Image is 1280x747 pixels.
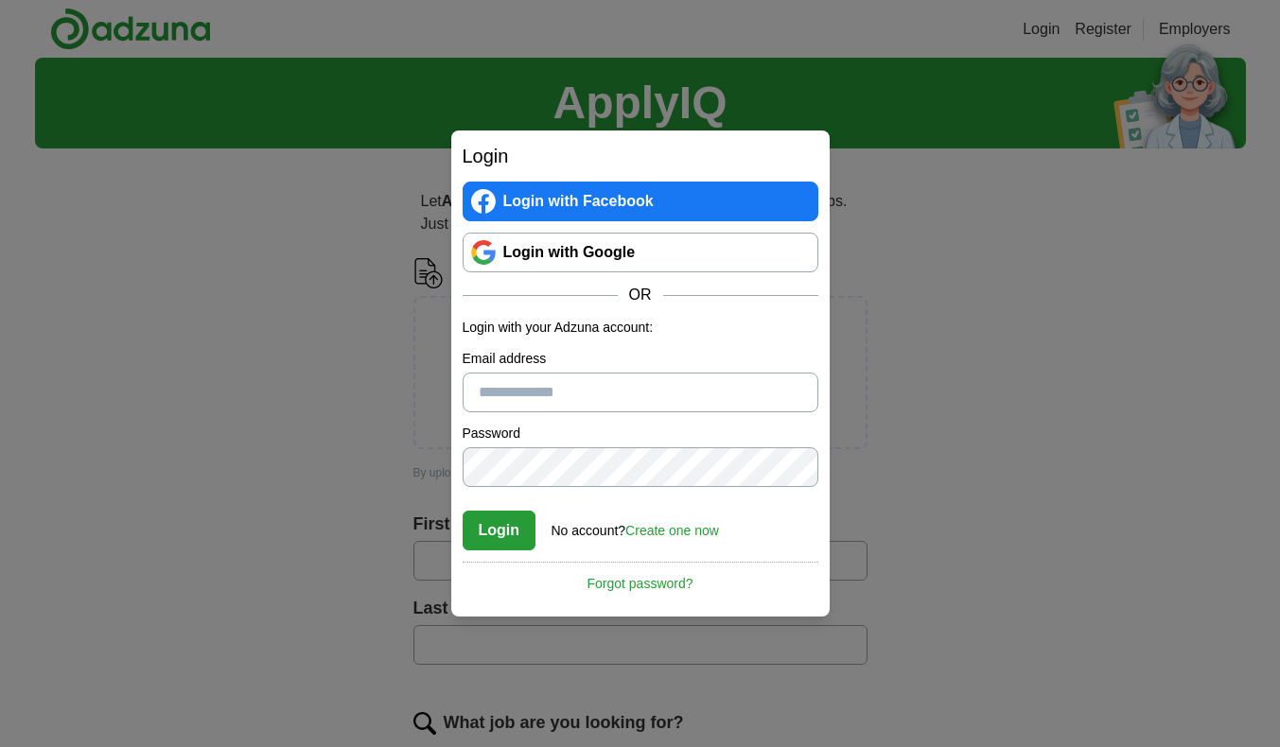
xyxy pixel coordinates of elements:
a: Create one now [625,523,719,538]
p: Login with your Adzuna account: [463,318,818,338]
a: Forgot password? [463,562,818,594]
span: OR [618,284,663,306]
a: Login with Google [463,233,818,272]
a: Login with Facebook [463,182,818,221]
label: Password [463,424,818,443]
div: No account? [552,510,719,541]
h2: Login [463,142,818,170]
button: Login [463,511,536,550]
label: Email address [463,349,818,369]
